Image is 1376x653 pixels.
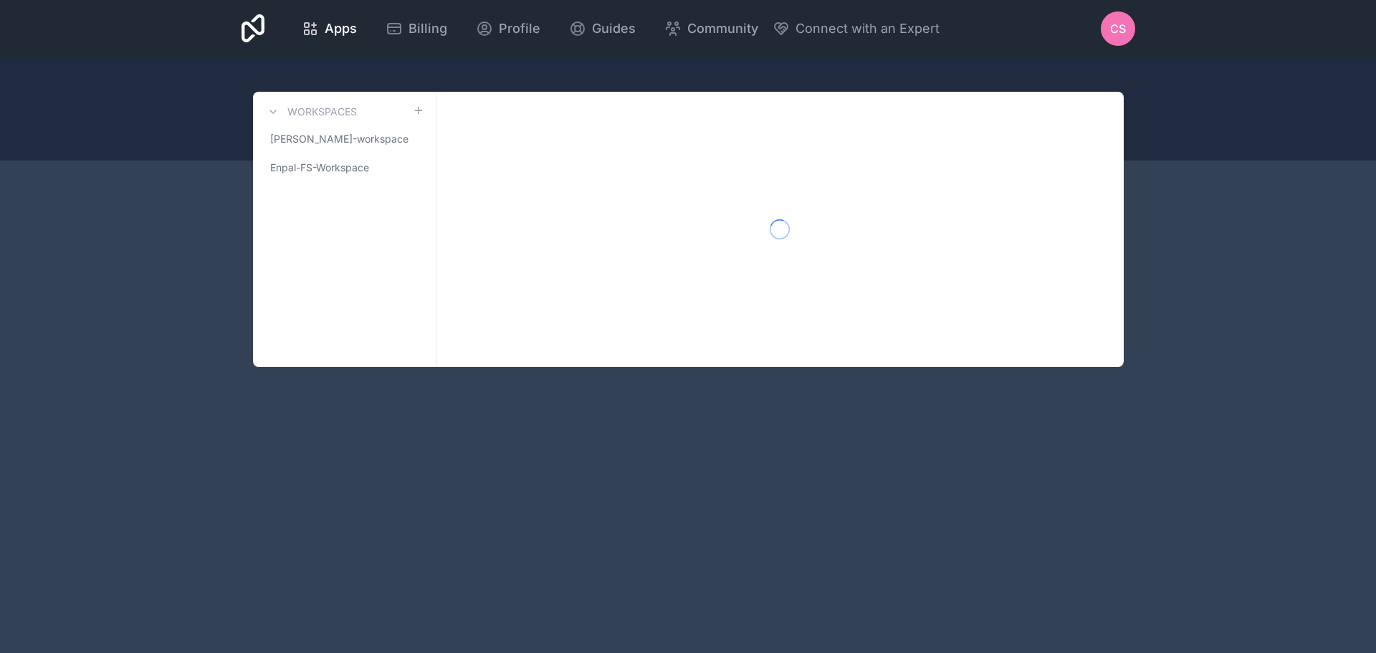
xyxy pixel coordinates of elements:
[687,19,758,39] span: Community
[499,19,540,39] span: Profile
[558,13,647,44] a: Guides
[464,13,552,44] a: Profile
[287,105,357,119] h3: Workspaces
[264,126,424,152] a: [PERSON_NAME]-workspace
[1110,20,1126,37] span: CS
[592,19,636,39] span: Guides
[374,13,459,44] a: Billing
[264,103,357,120] a: Workspaces
[290,13,368,44] a: Apps
[264,155,424,181] a: Enpal-FS-Workspace
[653,13,770,44] a: Community
[408,19,447,39] span: Billing
[270,161,369,175] span: Enpal-FS-Workspace
[795,19,940,39] span: Connect with an Expert
[773,19,940,39] button: Connect with an Expert
[325,19,357,39] span: Apps
[270,132,408,146] span: [PERSON_NAME]-workspace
